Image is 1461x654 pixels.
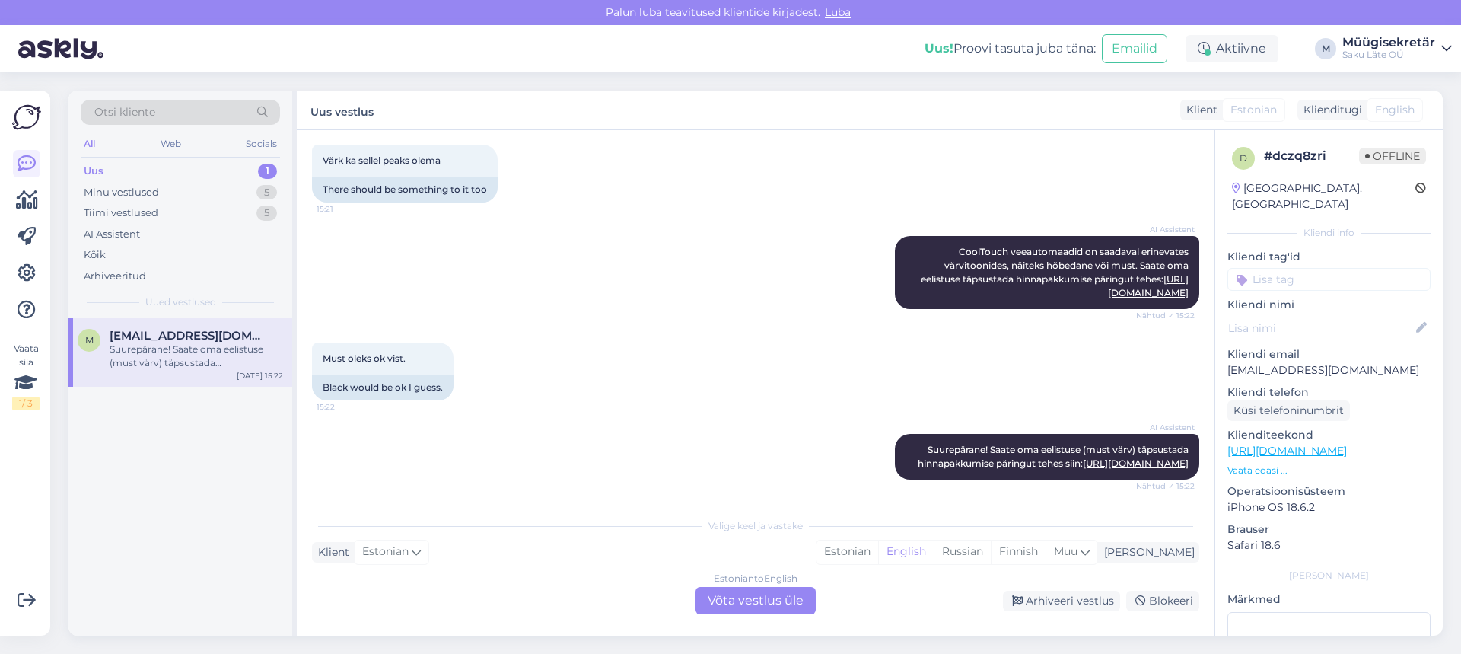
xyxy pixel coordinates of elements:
div: English [878,541,934,563]
div: Tiimi vestlused [84,206,158,221]
span: 15:22 [317,401,374,413]
a: MüügisekretärSaku Läte OÜ [1342,37,1452,61]
span: Estonian [362,544,409,560]
div: Estonian [816,541,878,563]
div: AI Assistent [84,227,140,242]
div: Klient [1180,102,1217,118]
span: Maikeltoomla3@gmail.com [110,329,268,343]
a: [URL][DOMAIN_NAME] [1227,444,1347,458]
div: Russian [934,541,991,563]
div: Arhiveeritud [84,269,146,284]
div: Finnish [991,541,1046,563]
div: Uus [84,164,103,179]
b: Uus! [925,41,953,56]
div: Klienditugi [1297,102,1362,118]
div: There should be something to it too [312,177,498,203]
p: Safari 18.6 [1227,538,1431,554]
span: AI Assistent [1138,422,1195,433]
div: Valige keel ja vastake [312,519,1199,533]
span: AI Assistent [1138,224,1195,235]
div: Black would be ok I guess. [312,375,454,400]
span: Uued vestlused [145,295,216,309]
span: Luba [820,5,855,19]
div: Proovi tasuta juba täna: [925,40,1096,58]
div: 1 [258,164,277,179]
p: [EMAIL_ADDRESS][DOMAIN_NAME] [1227,362,1431,378]
div: Estonian to English [714,572,797,585]
label: Uus vestlus [310,100,374,120]
div: [PERSON_NAME] [1098,544,1195,560]
div: Socials [243,134,280,154]
div: Aktiivne [1186,35,1278,62]
div: Web [158,134,184,154]
span: English [1375,102,1415,118]
input: Lisa tag [1227,268,1431,291]
a: [URL][DOMAIN_NAME] [1083,458,1189,469]
span: Suurepärane! Saate oma eelistuse (must värv) täpsustada hinnapakkumise päringut tehes siin: [918,444,1191,469]
div: All [81,134,98,154]
span: Must oleks ok vist. [323,353,406,364]
span: Värk ka sellel peaks olema [323,155,441,166]
div: # dczq8zri [1264,147,1359,165]
span: CoolTouch veeautomaadid on saadaval erinevates värvitoonides, näiteks hõbedane või must. Saate om... [921,246,1191,298]
div: [PERSON_NAME] [1227,569,1431,582]
span: d [1240,152,1247,164]
span: Nähtud ✓ 15:22 [1136,480,1195,492]
div: Minu vestlused [84,185,159,200]
span: M [85,334,94,346]
div: [DATE] 15:22 [237,370,283,381]
p: Kliendi telefon [1227,384,1431,400]
p: Kliendi email [1227,346,1431,362]
div: Kõik [84,247,106,263]
p: Kliendi nimi [1227,297,1431,313]
p: Brauser [1227,522,1431,538]
p: Kliendi tag'id [1227,249,1431,265]
div: Arhiveeri vestlus [1003,591,1120,611]
div: Kliendi info [1227,226,1431,240]
div: [GEOGRAPHIC_DATA], [GEOGRAPHIC_DATA] [1232,180,1415,212]
div: 5 [256,206,277,221]
span: Estonian [1230,102,1277,118]
span: Otsi kliente [94,104,155,120]
div: Müügisekretär [1342,37,1435,49]
p: Klienditeekond [1227,427,1431,443]
button: Emailid [1102,34,1167,63]
p: Märkmed [1227,592,1431,608]
div: Võta vestlus üle [695,587,816,614]
span: 15:21 [317,203,374,215]
input: Lisa nimi [1228,320,1413,337]
span: Nähtud ✓ 15:22 [1136,310,1195,321]
div: M [1315,38,1336,59]
img: Askly Logo [12,103,41,132]
p: iPhone OS 18.6.2 [1227,499,1431,515]
div: Vaata siia [12,342,40,410]
div: 5 [256,185,277,200]
p: Vaata edasi ... [1227,464,1431,477]
div: Blokeeri [1126,591,1199,611]
span: Offline [1359,148,1426,164]
div: 1 / 3 [12,397,40,410]
div: Klient [312,544,349,560]
div: Küsi telefoninumbrit [1227,400,1350,421]
span: Muu [1054,544,1077,558]
div: Suurepärane! Saate oma eelistuse (must värv) täpsustada hinnapakkumise päringut tehes siin: [URL]... [110,343,283,370]
div: Saku Läte OÜ [1342,49,1435,61]
p: Operatsioonisüsteem [1227,483,1431,499]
